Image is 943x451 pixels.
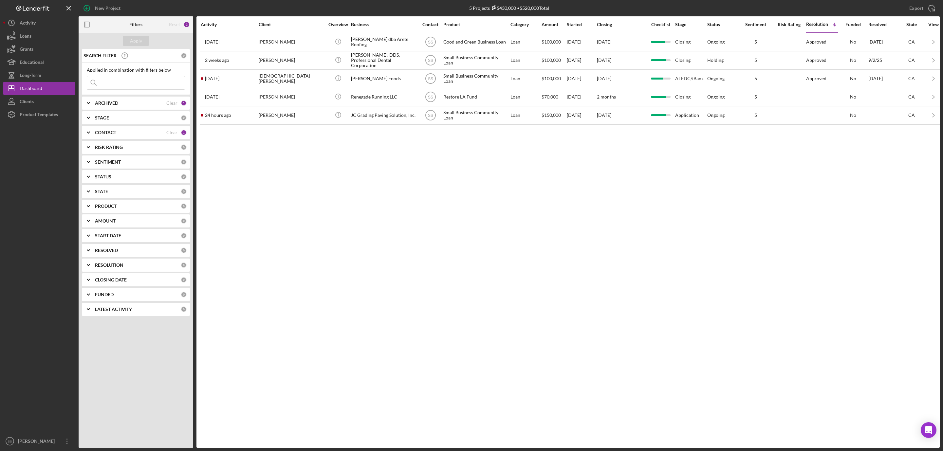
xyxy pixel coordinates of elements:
[567,22,596,27] div: Started
[201,22,258,27] div: Activity
[838,22,868,27] div: Funded
[183,21,190,28] div: 2
[181,292,187,298] div: 0
[806,39,826,45] div: Approved
[443,22,509,27] div: Product
[898,76,925,81] div: CA
[567,70,596,87] div: [DATE]
[510,70,541,87] div: Loan
[806,22,828,27] div: Resolution
[123,36,149,46] button: Apply
[95,130,116,135] b: CONTACT
[707,22,739,27] div: Status
[597,22,646,27] div: Closing
[773,22,805,27] div: Risk Rating
[428,113,433,118] text: SS
[909,2,923,15] div: Export
[169,22,180,27] div: Reset
[95,145,123,150] b: RISK RATING
[898,39,925,45] div: CA
[95,174,111,179] b: STATUS
[326,22,350,27] div: Overview
[95,204,117,209] b: PRODUCT
[205,113,231,118] time: 2025-09-24 21:06
[739,94,772,99] div: 5
[567,88,596,106] div: [DATE]
[3,108,75,121] button: Product Templates
[739,22,772,27] div: Sentiment
[3,16,75,29] button: Activity
[181,159,187,165] div: 0
[351,88,416,106] div: Renegade Running LLC
[181,218,187,224] div: 0
[707,76,725,81] div: Ongoing
[351,22,416,27] div: Business
[868,33,898,51] div: [DATE]
[542,112,561,118] span: $150,000
[95,2,120,15] div: New Project
[868,52,898,69] div: 9/2/25
[739,113,772,118] div: 5
[838,113,868,118] div: No
[898,113,925,118] div: CA
[259,107,324,124] div: [PERSON_NAME]
[597,94,616,99] time: 2 months
[510,52,541,69] div: Loan
[79,2,127,15] button: New Project
[8,440,12,443] text: SS
[3,29,75,43] a: Loans
[597,57,611,63] time: [DATE]
[3,43,75,56] a: Grants
[95,277,127,282] b: CLOSING DATE
[205,58,229,63] time: 2025-09-11 15:19
[181,130,187,135] div: 1
[259,88,324,106] div: [PERSON_NAME]
[597,76,611,81] time: [DATE]
[490,5,516,11] div: $430,000
[838,39,868,45] div: No
[707,113,725,118] div: Ongoing
[838,58,868,63] div: No
[3,82,75,95] button: Dashboard
[181,277,187,283] div: 0
[95,233,121,238] b: START DATE
[675,88,707,106] div: Closing
[129,22,142,27] b: Filters
[898,58,925,63] div: CA
[3,56,75,69] button: Educational
[181,144,187,150] div: 0
[675,70,707,87] div: At FDC/iBank
[739,39,772,45] div: 5
[181,247,187,253] div: 0
[3,69,75,82] button: Long-Term
[838,76,868,81] div: No
[205,39,219,45] time: 2025-08-12 22:26
[647,22,675,27] div: Checklist
[351,107,416,124] div: JC Grading Paving Solution, Inc.
[567,33,596,51] div: [DATE]
[510,107,541,124] div: Loan
[443,107,509,124] div: Small Business Community Loan
[542,33,566,51] div: $100,000
[806,76,826,81] div: Approved
[95,307,132,312] b: LATEST ACTIVITY
[95,189,108,194] b: STATE
[351,33,416,51] div: [PERSON_NAME] dba Arete Roofing
[921,422,936,438] div: Open Intercom Messenger
[95,218,116,224] b: AMOUNT
[20,16,36,31] div: Activity
[130,36,142,46] div: Apply
[567,52,596,69] div: [DATE]
[259,33,324,51] div: [PERSON_NAME]
[443,70,509,87] div: Small Business Community Loan
[181,262,187,268] div: 0
[181,174,187,180] div: 0
[806,58,826,63] div: Approved
[95,292,114,297] b: FUNDED
[675,52,707,69] div: Closing
[925,22,942,27] div: View
[95,248,118,253] b: RESOLVED
[898,22,925,27] div: State
[418,22,443,27] div: Contact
